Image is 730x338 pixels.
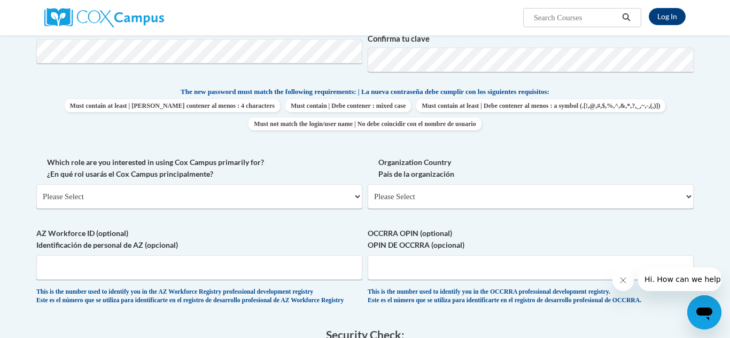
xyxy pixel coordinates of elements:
[612,270,634,291] iframe: Close message
[618,11,634,24] button: Search
[649,8,686,25] a: Log In
[368,227,694,251] label: OCCRRA OPIN (optional) OPIN DE OCCRRA (opcional)
[533,11,618,24] input: Search Courses
[65,99,280,112] span: Must contain at least | [PERSON_NAME] contener al menos : 4 characters
[687,295,721,329] iframe: Button to launch messaging window
[36,227,362,251] label: AZ Workforce ID (optional) Identificación de personal de AZ (opcional)
[44,8,164,27] img: Cox Campus
[416,99,665,112] span: Must contain at least | Debe contener al menos : a symbol (.[!,@,#,$,%,^,&,*,?,_,~,-,(,)])
[248,117,481,130] span: Must not match the login/user name | No debe coincidir con el nombre de usuario
[181,87,549,97] span: The new password must match the following requirements: | La nueva contraseña debe cumplir con lo...
[36,156,362,180] label: Which role are you interested in using Cox Campus primarily for? ¿En qué rol usarás el Cox Campus...
[368,288,694,305] div: This is the number used to identify you in the OCCRRA professional development registry. Este es ...
[6,7,87,16] span: Hi. How can we help?
[638,268,721,291] iframe: Message from company
[36,288,362,305] div: This is the number used to identify you in the AZ Workforce Registry professional development reg...
[285,99,411,112] span: Must contain | Debe contener : mixed case
[368,156,694,180] label: Organization Country País de la organización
